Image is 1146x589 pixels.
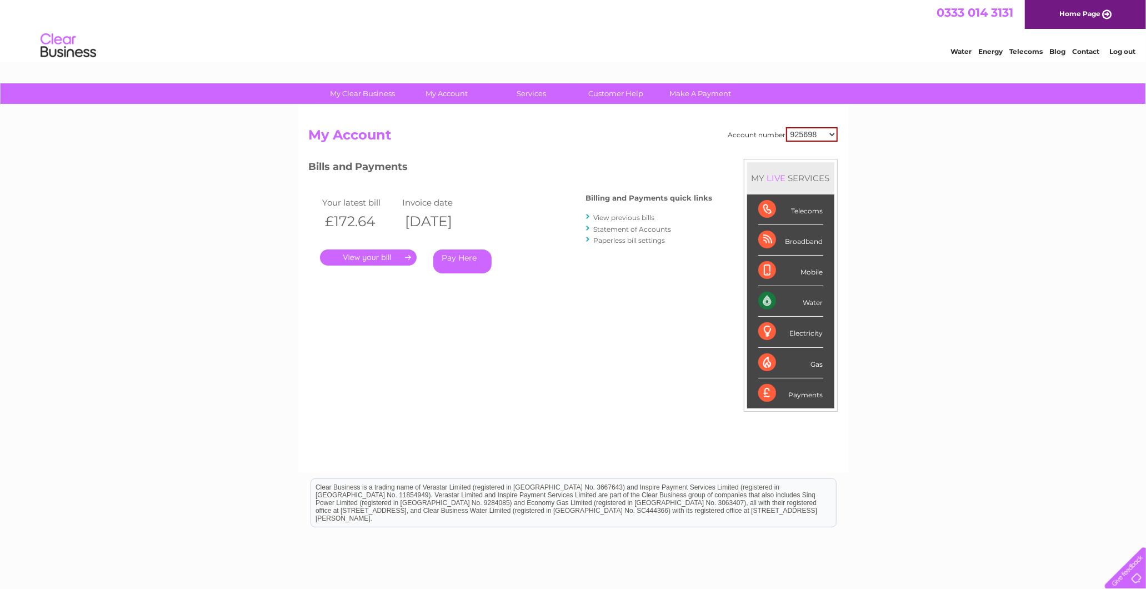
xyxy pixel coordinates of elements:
a: My Account [401,83,493,104]
a: Make A Payment [654,83,746,104]
th: [DATE] [399,210,479,233]
h3: Bills and Payments [309,159,713,178]
h4: Billing and Payments quick links [586,194,713,202]
a: Services [486,83,577,104]
th: £172.64 [320,210,400,233]
a: Water [950,47,972,56]
td: Invoice date [399,195,479,210]
a: Pay Here [433,249,492,273]
a: Telecoms [1009,47,1043,56]
a: Log out [1109,47,1135,56]
div: Water [758,286,823,317]
a: Blog [1049,47,1065,56]
div: MY SERVICES [747,162,834,194]
a: Contact [1072,47,1099,56]
a: My Clear Business [317,83,408,104]
div: Broadband [758,225,823,256]
a: Statement of Accounts [594,225,672,233]
td: Your latest bill [320,195,400,210]
a: 0333 014 3131 [937,6,1013,19]
img: logo.png [40,29,97,63]
h2: My Account [309,127,838,148]
a: . [320,249,417,266]
a: Paperless bill settings [594,236,665,244]
a: Customer Help [570,83,662,104]
div: Account number [728,127,838,142]
a: View previous bills [594,213,655,222]
div: Telecoms [758,194,823,225]
div: Clear Business is a trading name of Verastar Limited (registered in [GEOGRAPHIC_DATA] No. 3667643... [311,6,836,54]
a: Energy [978,47,1003,56]
div: LIVE [765,173,788,183]
div: Gas [758,348,823,378]
div: Payments [758,378,823,408]
div: Electricity [758,317,823,347]
div: Mobile [758,256,823,286]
